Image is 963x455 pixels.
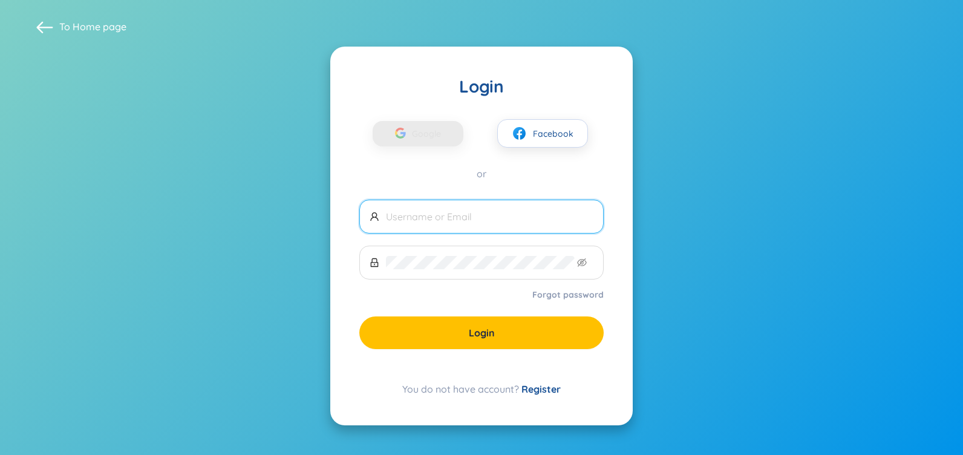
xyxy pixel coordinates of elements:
[370,258,379,267] span: lock
[73,21,126,33] a: Home page
[359,167,604,180] div: or
[533,127,573,140] span: Facebook
[386,210,593,223] input: Username or Email
[59,20,126,33] span: To
[359,76,604,97] div: Login
[359,316,604,349] button: Login
[532,289,604,301] a: Forgot password
[497,119,588,148] button: facebookFacebook
[512,126,527,141] img: facebook
[521,383,561,395] a: Register
[370,212,379,221] span: user
[412,121,447,146] span: Google
[373,121,463,146] button: Google
[359,382,604,396] div: You do not have account?
[469,326,495,339] span: Login
[577,258,587,267] span: eye-invisible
